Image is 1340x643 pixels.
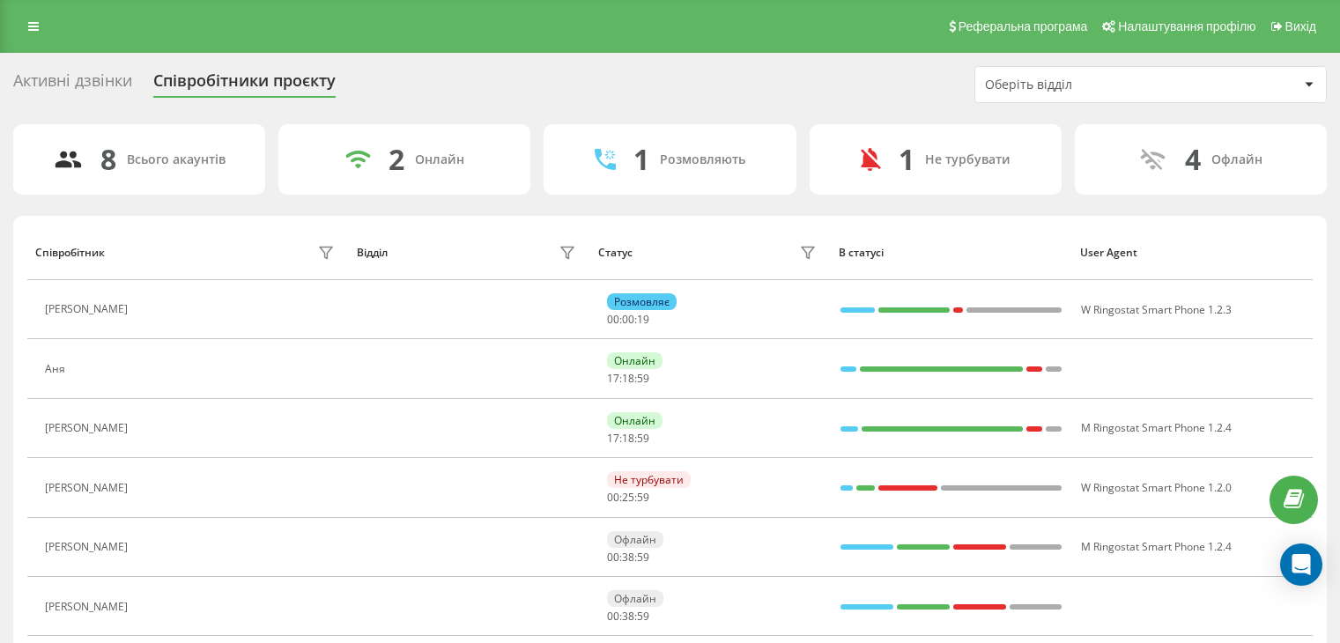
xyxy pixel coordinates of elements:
div: 1 [633,143,649,176]
span: 59 [637,490,649,505]
span: 19 [637,312,649,327]
div: : : [607,314,649,326]
div: : : [607,432,649,445]
div: Всього акаунтів [127,152,226,167]
div: : : [607,610,649,623]
div: 8 [100,143,116,176]
span: 59 [637,550,649,565]
div: Не турбувати [607,471,691,488]
span: 38 [622,550,634,565]
div: Офлайн [1211,152,1262,167]
div: User Agent [1080,247,1305,259]
span: 00 [607,609,619,624]
span: 59 [637,431,649,446]
div: В статусі [839,247,1063,259]
div: Офлайн [607,531,663,548]
div: : : [607,373,649,385]
div: 2 [389,143,404,176]
div: Open Intercom Messenger [1280,543,1322,586]
span: 25 [622,490,634,505]
div: Співробітник [35,247,105,259]
div: [PERSON_NAME] [45,422,132,434]
span: Реферальна програма [959,19,1088,33]
div: [PERSON_NAME] [45,482,132,494]
div: : : [607,551,649,564]
div: Активні дзвінки [13,71,132,99]
div: : : [607,491,649,504]
div: Онлайн [607,412,663,429]
span: 17 [607,431,619,446]
div: [PERSON_NAME] [45,303,132,315]
span: 59 [637,371,649,386]
div: Офлайн [607,590,663,607]
span: 17 [607,371,619,386]
span: 59 [637,609,649,624]
div: [PERSON_NAME] [45,601,132,613]
span: W Ringostat Smart Phone 1.2.3 [1081,302,1232,317]
span: 18 [622,431,634,446]
div: Онлайн [415,152,464,167]
span: 00 [607,490,619,505]
span: Налаштування профілю [1118,19,1255,33]
div: Оберіть відділ [985,78,1196,92]
span: W Ringostat Smart Phone 1.2.0 [1081,480,1232,495]
span: 00 [607,312,619,327]
div: Розмовляє [607,293,677,310]
span: 00 [622,312,634,327]
span: Вихід [1285,19,1316,33]
div: [PERSON_NAME] [45,541,132,553]
span: 38 [622,609,634,624]
div: Відділ [357,247,388,259]
div: Співробітники проєкту [153,71,336,99]
div: 4 [1185,143,1201,176]
span: 00 [607,550,619,565]
div: Не турбувати [925,152,1011,167]
div: 1 [899,143,914,176]
span: M Ringostat Smart Phone 1.2.4 [1081,539,1232,554]
span: M Ringostat Smart Phone 1.2.4 [1081,420,1232,435]
span: 18 [622,371,634,386]
div: Аня [45,363,70,375]
div: Статус [598,247,633,259]
div: Розмовляють [660,152,745,167]
div: Онлайн [607,352,663,369]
